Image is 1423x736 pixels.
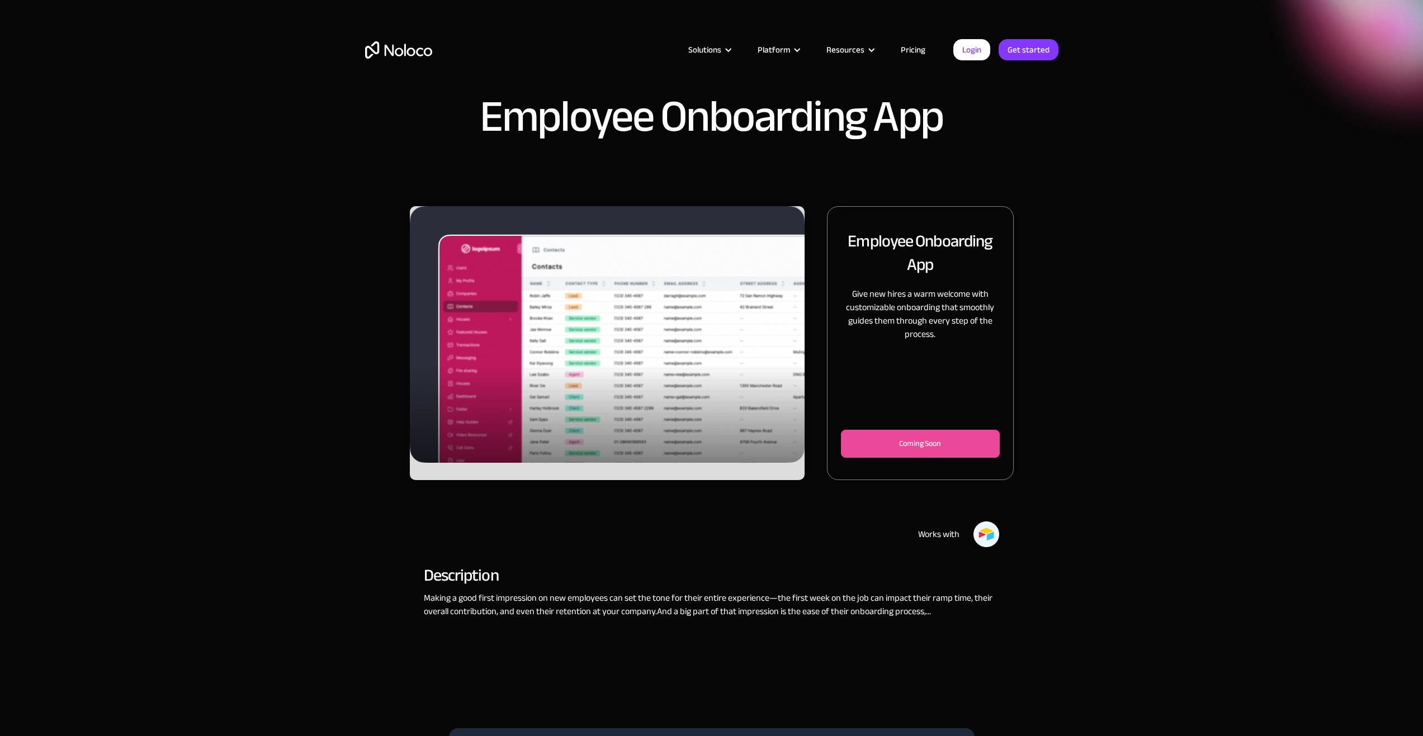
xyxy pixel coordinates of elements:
[841,287,999,341] p: Give new hires a warm welcome with customizable onboarding that smoothly guides them through ever...
[973,521,1000,548] img: Airtable
[918,528,959,541] div: Works with
[410,206,805,480] div: carousel
[758,42,790,57] div: Platform
[841,229,999,276] h2: Employee Onboarding App
[424,591,1000,618] p: Making a good first impression on new employees can set the tone for their entire experience—the ...
[674,42,744,57] div: Solutions
[999,39,1058,60] a: Get started
[953,39,990,60] a: Login
[744,42,812,57] div: Platform
[826,42,864,57] div: Resources
[365,41,432,59] a: home
[887,42,939,57] a: Pricing
[410,206,805,480] div: 1 of 3
[424,570,1000,580] h2: Description
[480,94,943,139] h1: Employee Onboarding App
[859,437,981,450] div: Coming Soon
[688,42,721,57] div: Solutions
[812,42,887,57] div: Resources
